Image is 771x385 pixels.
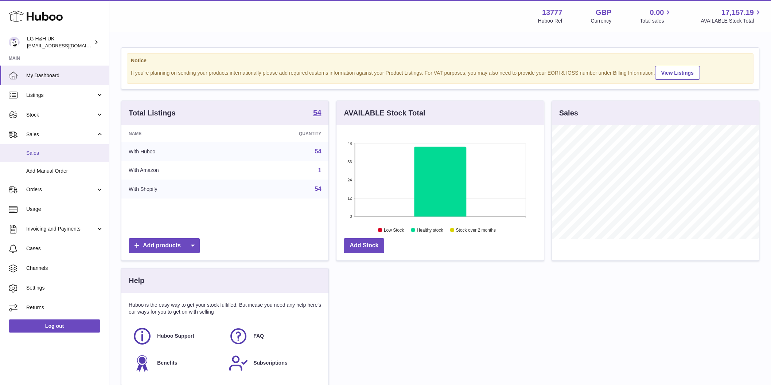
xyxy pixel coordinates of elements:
[313,109,321,116] strong: 54
[596,8,611,17] strong: GBP
[26,206,104,213] span: Usage
[344,238,384,253] a: Add Stock
[132,353,221,373] a: Benefits
[26,284,104,291] span: Settings
[9,37,20,48] img: veechen@lghnh.co.uk
[27,35,93,49] div: LG H&H UK
[157,333,194,339] span: Huboo Support
[26,265,104,272] span: Channels
[132,326,221,346] a: Huboo Support
[384,228,404,233] text: Low Stock
[721,8,754,17] span: 17,157.19
[701,8,762,24] a: 17,157.19 AVAILABLE Stock Total
[650,8,664,17] span: 0.00
[253,333,264,339] span: FAQ
[417,228,444,233] text: Healthy stock
[121,161,235,180] td: With Amazon
[27,43,107,48] span: [EMAIL_ADDRESS][DOMAIN_NAME]
[348,178,352,182] text: 24
[229,353,318,373] a: Subscriptions
[348,141,352,146] text: 48
[542,8,562,17] strong: 13777
[129,276,144,286] h3: Help
[26,111,96,118] span: Stock
[131,57,749,64] strong: Notice
[344,108,425,118] h3: AVAILABLE Stock Total
[348,160,352,164] text: 36
[129,238,200,253] a: Add products
[655,66,700,80] a: View Listings
[26,131,96,138] span: Sales
[26,225,96,232] span: Invoicing and Payments
[315,148,322,154] a: 54
[26,245,104,252] span: Cases
[348,196,352,200] text: 12
[640,8,672,24] a: 0.00 Total sales
[229,326,318,346] a: FAQ
[129,302,321,315] p: Huboo is the easy way to get your stock fulfilled. But incase you need any help here's our ways f...
[350,214,352,219] text: 0
[538,17,562,24] div: Huboo Ref
[121,142,235,161] td: With Huboo
[157,360,177,366] span: Benefits
[129,108,176,118] h3: Total Listings
[253,360,287,366] span: Subscriptions
[235,125,328,142] th: Quantity
[26,168,104,174] span: Add Manual Order
[26,304,104,311] span: Returns
[26,186,96,193] span: Orders
[121,180,235,199] td: With Shopify
[9,319,100,333] a: Log out
[121,125,235,142] th: Name
[456,228,496,233] text: Stock over 2 months
[26,72,104,79] span: My Dashboard
[701,17,762,24] span: AVAILABLE Stock Total
[26,150,104,157] span: Sales
[26,92,96,99] span: Listings
[591,17,612,24] div: Currency
[640,17,672,24] span: Total sales
[131,65,749,80] div: If you're planning on sending your products internationally please add required customs informati...
[559,108,578,118] h3: Sales
[318,167,321,173] a: 1
[315,186,322,192] a: 54
[313,109,321,118] a: 54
